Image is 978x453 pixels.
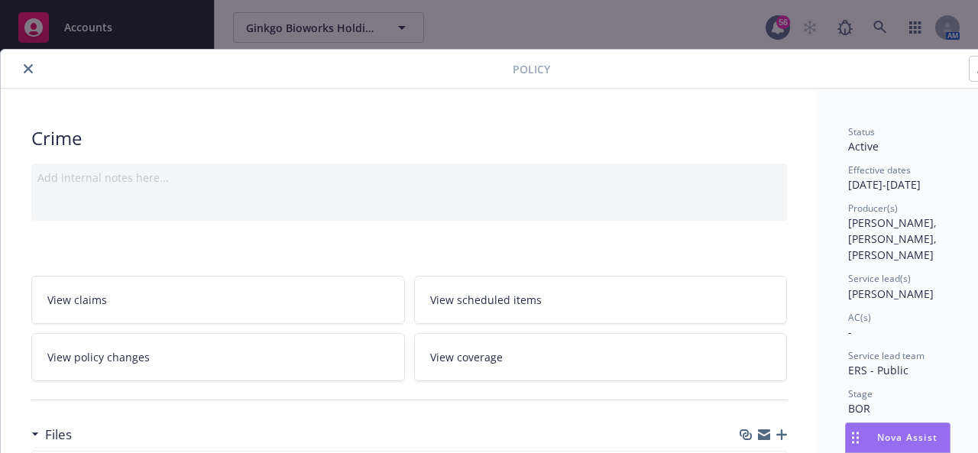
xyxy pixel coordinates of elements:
[37,170,781,186] div: Add internal notes here...
[430,292,542,308] span: View scheduled items
[877,431,938,444] span: Nova Assist
[848,286,934,301] span: [PERSON_NAME]
[47,292,107,308] span: View claims
[414,333,788,381] a: View coverage
[848,272,911,285] span: Service lead(s)
[846,423,865,452] div: Drag to move
[848,363,908,377] span: ERS - Public
[848,311,871,324] span: AC(s)
[31,425,72,445] div: Files
[31,125,787,151] div: Crime
[19,60,37,78] button: close
[31,333,405,381] a: View policy changes
[31,276,405,324] a: View claims
[513,61,550,77] span: Policy
[848,215,940,262] span: [PERSON_NAME], [PERSON_NAME], [PERSON_NAME]
[848,125,875,138] span: Status
[848,325,852,339] span: -
[845,422,950,453] button: Nova Assist
[848,202,898,215] span: Producer(s)
[848,401,870,416] span: BOR
[848,387,873,400] span: Stage
[848,349,925,362] span: Service lead team
[45,425,72,445] h3: Files
[848,163,911,176] span: Effective dates
[430,349,503,365] span: View coverage
[47,349,150,365] span: View policy changes
[848,139,879,154] span: Active
[414,276,788,324] a: View scheduled items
